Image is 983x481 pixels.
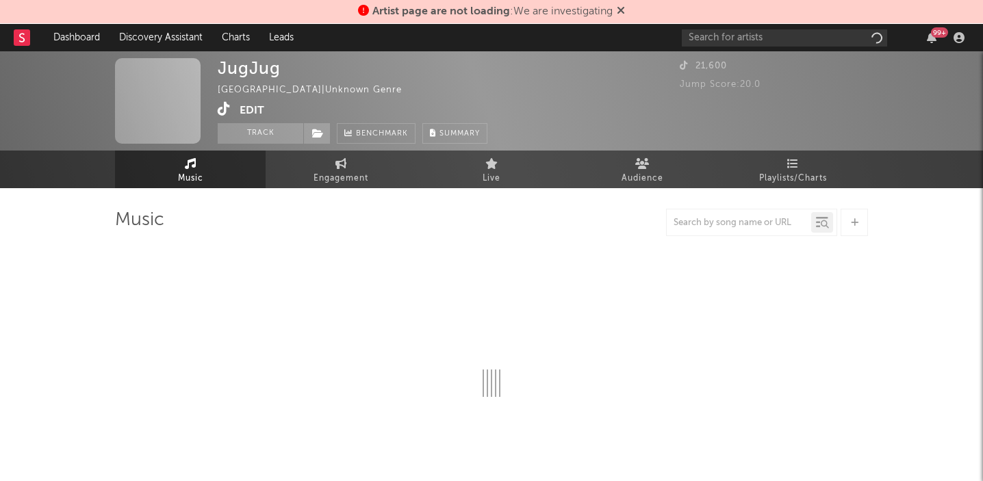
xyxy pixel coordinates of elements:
a: Leads [259,24,303,51]
a: Discovery Assistant [110,24,212,51]
span: Live [483,170,500,187]
div: JugJug [218,58,281,78]
a: Engagement [266,151,416,188]
a: Live [416,151,567,188]
a: Charts [212,24,259,51]
span: Playlists/Charts [759,170,827,187]
a: Audience [567,151,717,188]
div: 99 + [931,27,948,38]
button: Summary [422,123,487,144]
a: Benchmark [337,123,416,144]
span: : We are investigating [372,6,613,17]
button: Edit [240,102,264,119]
span: Benchmark [356,126,408,142]
span: 21,600 [680,62,727,70]
a: Music [115,151,266,188]
div: [GEOGRAPHIC_DATA] | Unknown Genre [218,82,418,99]
a: Playlists/Charts [717,151,868,188]
button: Track [218,123,303,144]
span: Music [178,170,203,187]
input: Search for artists [682,29,887,47]
span: Audience [622,170,663,187]
span: Engagement [314,170,368,187]
span: Jump Score: 20.0 [680,80,761,89]
span: Summary [439,130,480,138]
button: 99+ [927,32,936,43]
a: Dashboard [44,24,110,51]
span: Artist page are not loading [372,6,510,17]
input: Search by song name or URL [667,218,811,229]
span: Dismiss [617,6,625,17]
